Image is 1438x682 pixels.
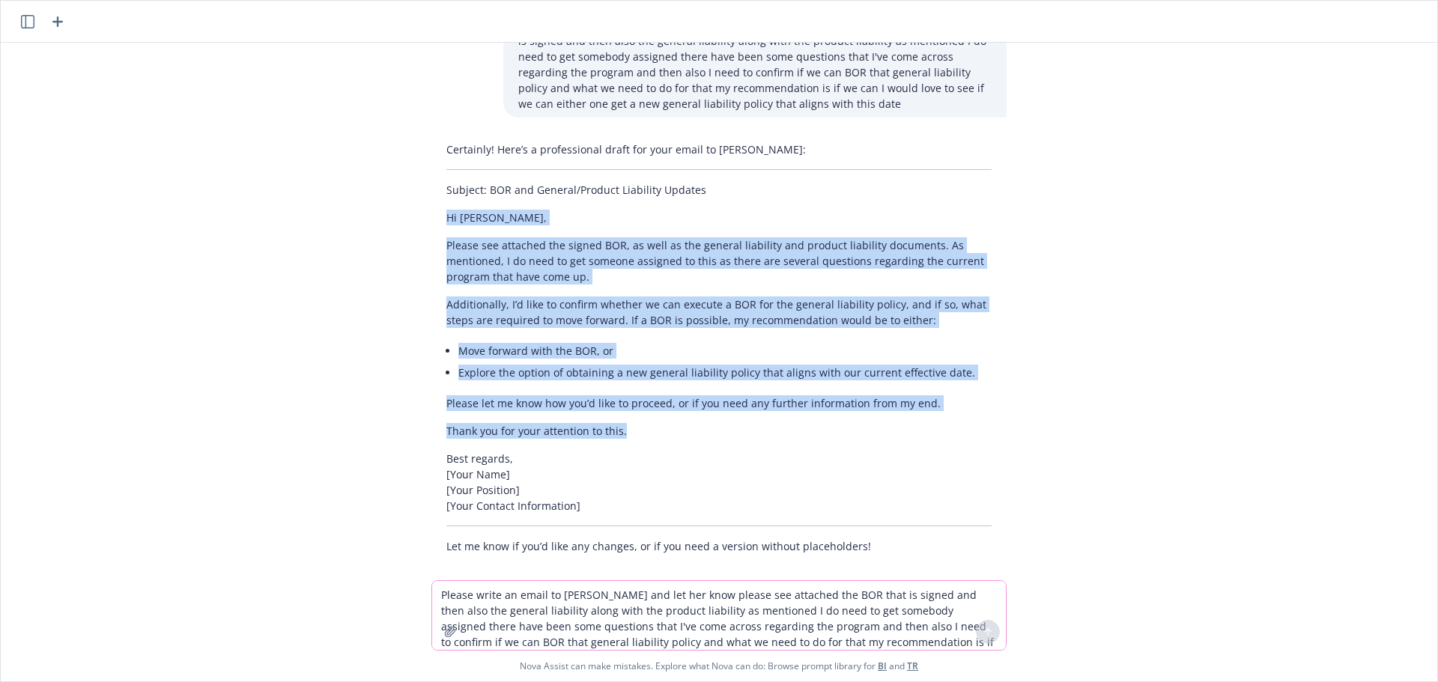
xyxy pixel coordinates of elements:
p: Please see attached the signed BOR, as well as the general liability and product liability docume... [446,237,992,284]
p: Please let me know how you’d like to proceed, or if you need any further information from my end. [446,395,992,411]
li: Explore the option of obtaining a new general liability policy that aligns with our current effec... [458,362,992,383]
p: Hi [PERSON_NAME], [446,210,992,225]
li: Move forward with the BOR, or [458,340,992,362]
p: Subject: BOR and General/Product Liability Updates [446,182,992,198]
span: Nova Assist can make mistakes. Explore what Nova can do: Browse prompt library for and [7,651,1431,681]
a: TR [907,660,918,672]
p: Best regards, [Your Name] [Your Position] [Your Contact Information] [446,451,992,514]
p: Additionally, I’d like to confirm whether we can execute a BOR for the general liability policy, ... [446,296,992,328]
p: Let me know if you’d like any changes, or if you need a version without placeholders! [446,538,992,554]
p: Thank you for your attention to this. [446,423,992,439]
a: BI [878,660,887,672]
p: Please write an email to [PERSON_NAME] and let her know please see attached the BOR that is signe... [518,17,992,112]
p: Certainly! Here’s a professional draft for your email to [PERSON_NAME]: [446,141,992,157]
